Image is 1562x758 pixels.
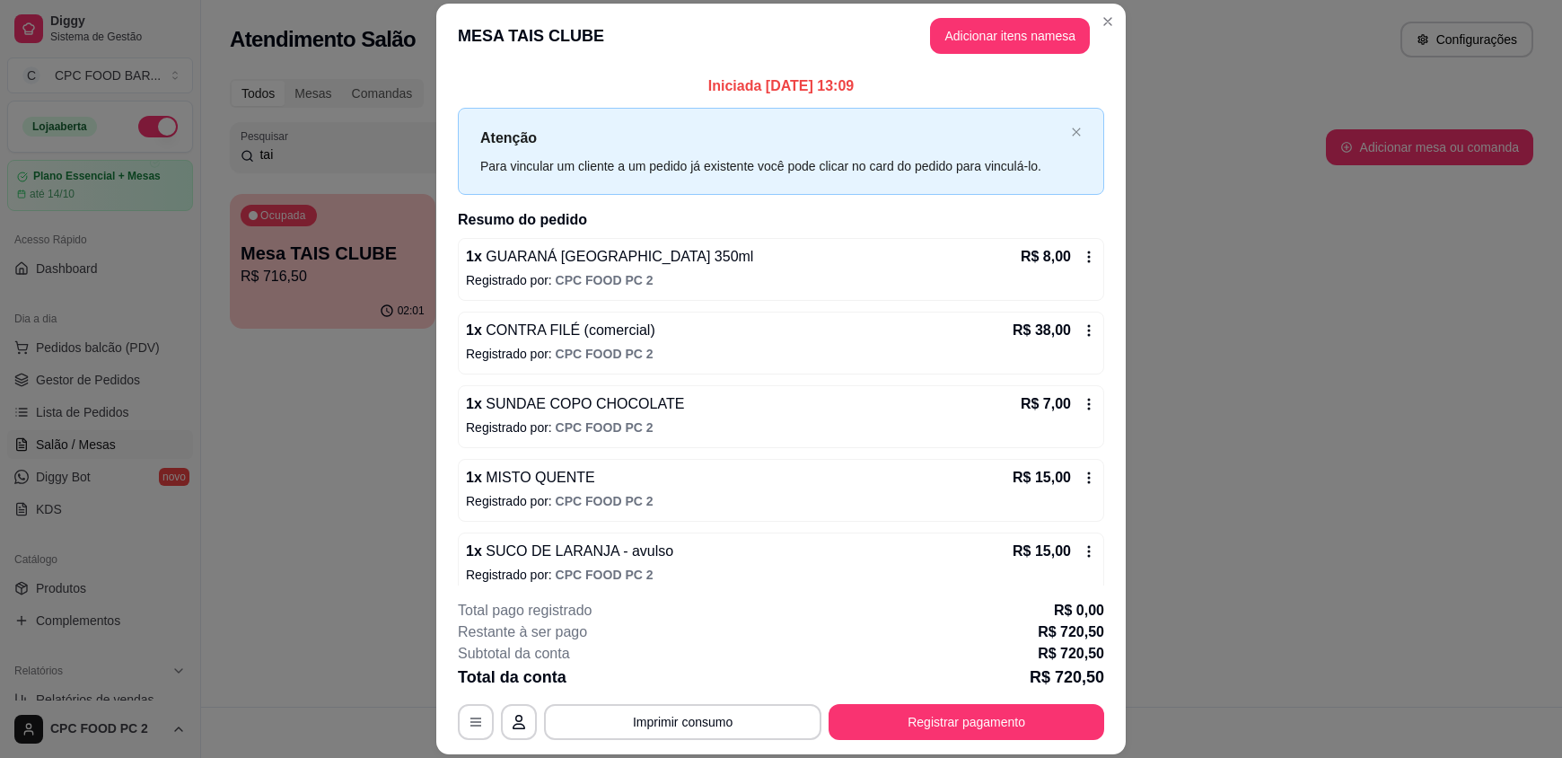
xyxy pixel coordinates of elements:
[466,246,753,268] p: 1 x
[480,156,1064,176] div: Para vincular um cliente a um pedido já existente você pode clicar no card do pedido para vinculá...
[1038,621,1104,643] p: R$ 720,50
[482,322,655,338] span: CONTRA FILÉ (comercial)
[466,467,595,489] p: 1 x
[458,621,587,643] p: Restante à ser pago
[1030,665,1104,690] p: R$ 720,50
[1093,7,1122,36] button: Close
[1071,127,1082,138] button: close
[466,492,1096,510] p: Registrado por:
[556,494,654,508] span: CPC FOOD PC 2
[482,543,673,559] span: SUCO DE LARANJA - avulso
[1054,600,1104,621] p: R$ 0,00
[458,600,592,621] p: Total pago registrado
[1013,467,1071,489] p: R$ 15,00
[458,643,570,665] p: Subtotal da conta
[1013,541,1071,562] p: R$ 15,00
[1013,320,1071,341] p: R$ 38,00
[1021,246,1071,268] p: R$ 8,00
[482,396,685,411] span: SUNDAE COPO CHOCOLATE
[482,470,595,485] span: MISTO QUENTE
[458,665,566,690] p: Total da conta
[482,249,754,264] span: GUARANÁ [GEOGRAPHIC_DATA] 350ml
[458,209,1104,231] h2: Resumo do pedido
[466,393,684,415] p: 1 x
[556,568,654,582] span: CPC FOOD PC 2
[466,566,1096,584] p: Registrado por:
[466,345,1096,363] p: Registrado por:
[556,347,654,361] span: CPC FOOD PC 2
[466,541,673,562] p: 1 x
[1038,643,1104,665] p: R$ 720,50
[829,704,1104,740] button: Registrar pagamento
[466,320,655,341] p: 1 x
[556,420,654,435] span: CPC FOOD PC 2
[436,4,1126,68] header: MESA TAIS CLUBE
[544,704,821,740] button: Imprimir consumo
[1071,127,1082,137] span: close
[556,273,654,287] span: CPC FOOD PC 2
[930,18,1090,54] button: Adicionar itens namesa
[1021,393,1071,415] p: R$ 7,00
[466,419,1096,436] p: Registrado por:
[458,75,1104,97] p: Iniciada [DATE] 13:09
[480,127,1064,149] p: Atenção
[466,271,1096,289] p: Registrado por:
